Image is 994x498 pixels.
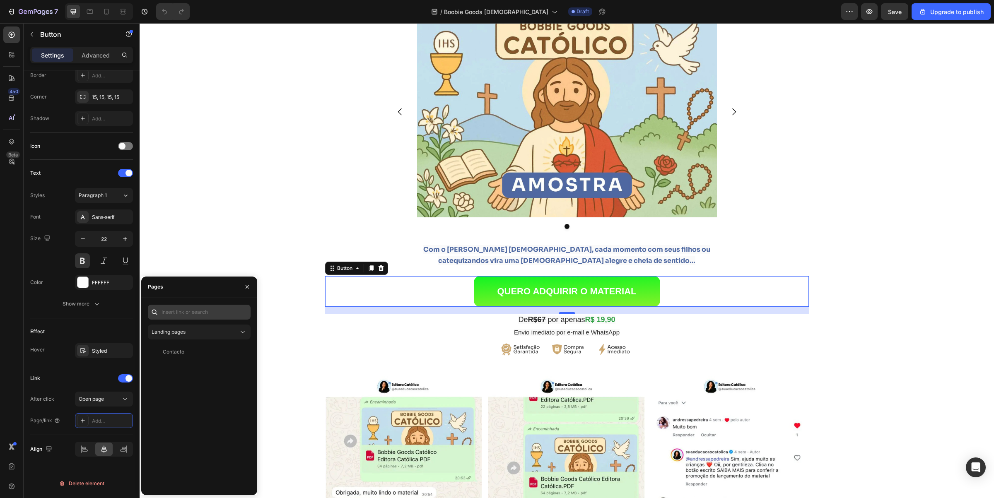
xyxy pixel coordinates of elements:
[888,8,902,15] span: Save
[152,329,186,335] span: Landing pages
[30,142,40,150] div: Icon
[440,7,442,16] span: /
[30,192,45,199] div: Styles
[30,477,133,490] button: Delete element
[30,417,60,424] div: Page/link
[30,296,133,311] button: Show more
[6,152,20,158] div: Beta
[3,3,62,20] button: 7
[30,395,54,403] div: After click
[30,328,45,335] div: Effect
[92,115,131,123] div: Add...
[92,94,131,101] div: 15, 15, 15, 15
[583,77,606,100] button: Carousel Next Arrow
[444,7,548,16] span: Boobie Goods [DEMOGRAPHIC_DATA]
[30,233,52,244] div: Size
[30,72,46,79] div: Border
[92,214,131,221] div: Sans-serif
[351,317,504,336] img: gempages_576765166415250171-de905591-ce5e-4e5c-a438-2136e671dc7a.webp
[374,306,480,313] span: Envio imediato por e-mail e WhatsApp
[249,77,272,100] button: Carousel Back Arrow
[140,23,994,498] iframe: Design area
[30,213,41,221] div: Font
[966,457,986,477] div: Open Intercom Messenger
[54,7,58,17] p: 7
[92,72,131,79] div: Add...
[148,305,251,320] input: Insert link or search
[30,115,49,122] div: Shadow
[63,300,101,308] div: Show more
[30,346,45,354] div: Hover
[79,396,104,402] span: Open page
[379,292,445,301] span: De por apenas
[75,392,133,407] button: Open page
[30,169,41,177] div: Text
[334,253,521,284] button: <p>QUERO ADQUIRIR O MATERIAL</p>
[196,241,215,249] div: Button
[8,88,20,95] div: 450
[92,347,131,355] div: Styled
[919,7,984,16] div: Upgrade to publish
[388,292,406,301] strong: R$67
[912,3,991,20] button: Upgrade to publish
[59,479,104,488] div: Delete element
[82,51,110,60] p: Advanced
[92,279,131,286] div: FFFFFF
[79,192,107,199] span: Paragraph 1
[92,417,131,425] div: Add...
[881,3,908,20] button: Save
[425,201,430,206] button: Dot
[30,279,43,286] div: Color
[148,325,251,339] button: Landing pages
[577,8,589,15] span: Draft
[357,260,497,277] p: QUERO ADQUIRIR O MATERIAL
[30,93,47,101] div: Corner
[41,51,64,60] p: Settings
[30,444,54,455] div: Align
[148,283,163,291] div: Pages
[75,188,133,203] button: Paragraph 1
[284,222,571,241] span: Com o [PERSON_NAME] [DEMOGRAPHIC_DATA], cada momento com seus filhos ou catequizandos vira uma [D...
[40,29,111,39] p: Button
[446,292,476,301] strong: R$ 19,90
[163,348,184,356] div: Contacto
[156,3,190,20] div: Undo/Redo
[30,375,40,382] div: Link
